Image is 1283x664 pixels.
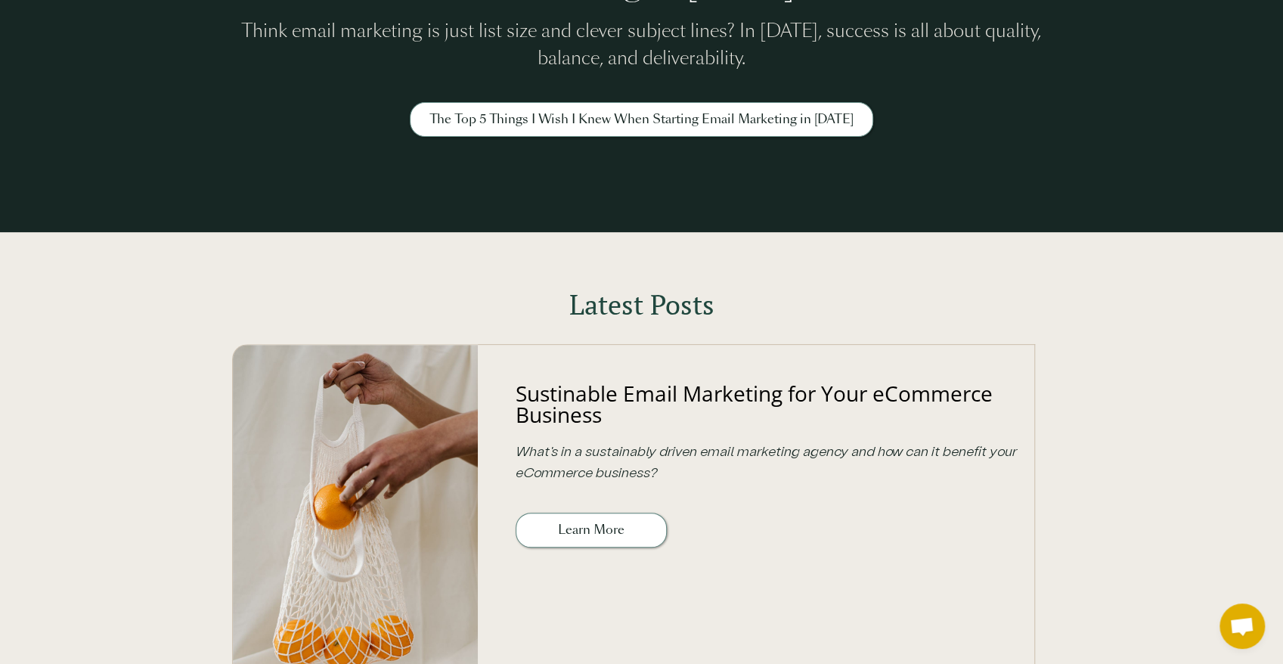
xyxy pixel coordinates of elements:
[231,17,1051,72] p: Think email marketing is just list size and clever subject lines? In [DATE], success is all about...
[1219,603,1265,649] div: Open chat
[516,440,1019,482] p: What's in a sustainably driven email marketing agency and how can it benefit your eCommerce busin...
[516,379,993,429] a: Sustinable Email Marketing for Your eCommerce Business
[410,102,873,137] a: The Top 5 Things I Wish I Knew When Starting Email Marketing in [DATE]
[516,513,667,548] a: Learn More
[232,287,1052,321] h2: Latest Posts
